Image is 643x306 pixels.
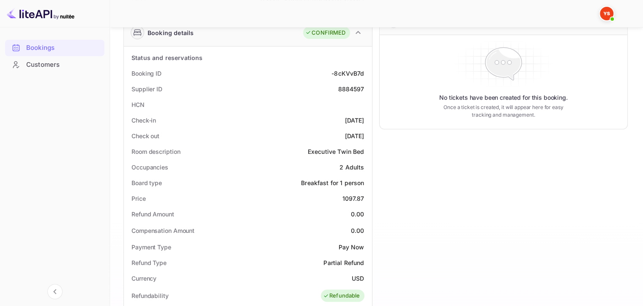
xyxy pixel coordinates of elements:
p: No tickets have been created for this booking. [439,93,568,102]
div: Compensation Amount [131,226,194,235]
div: Check out [131,131,159,140]
div: Bookings [5,40,104,56]
div: HCN [131,100,145,109]
div: Supplier ID [131,85,162,93]
div: Customers [5,57,104,73]
a: Bookings [5,40,104,55]
div: Refund Type [131,258,167,267]
div: Pay Now [338,243,364,251]
img: LiteAPI logo [7,7,74,20]
p: Once a ticket is created, it will appear here for easy tracking and management. [437,104,570,119]
div: Customers [26,60,100,70]
div: Refundability [131,291,169,300]
div: Payment Type [131,243,171,251]
div: 2 Adults [339,163,364,172]
div: Status and reservations [131,53,202,62]
div: CONFIRMED [305,29,345,37]
div: Booking ID [131,69,161,78]
div: Refundable [323,292,360,300]
div: [DATE] [345,116,364,125]
div: Room description [131,147,180,156]
div: Booking details [148,28,194,37]
img: Yandex Support [600,7,613,20]
div: Currency [131,274,156,283]
div: 1097.87 [342,194,364,203]
div: -8cKVvB7d [331,69,364,78]
div: 0.00 [351,226,364,235]
div: Breakfast for 1 person [301,178,364,187]
div: Check-in [131,116,156,125]
div: Occupancies [131,163,168,172]
div: 0.00 [351,210,364,219]
div: Board type [131,178,162,187]
div: 8884597 [338,85,364,93]
div: USD [352,274,364,283]
div: Price [131,194,146,203]
div: Bookings [26,43,100,53]
div: Refund Amount [131,210,174,219]
a: Customers [5,57,104,72]
div: Executive Twin Bed [308,147,364,156]
button: Collapse navigation [47,284,63,299]
div: [DATE] [345,131,364,140]
div: Partial Refund [323,258,364,267]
